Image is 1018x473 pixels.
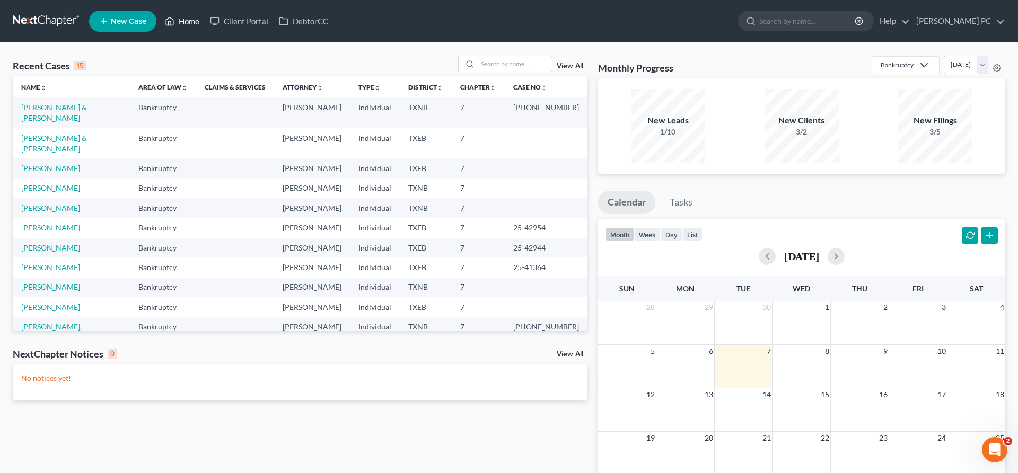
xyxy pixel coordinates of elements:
span: 13 [704,388,714,401]
td: TXEB [400,257,452,277]
td: Bankruptcy [130,218,196,237]
div: Bankruptcy [881,60,914,69]
div: 15 [74,61,86,70]
div: Recent Cases [13,59,86,72]
td: Bankruptcy [130,297,196,317]
a: Home [160,12,205,31]
td: [PERSON_NAME] [274,238,350,257]
td: [PERSON_NAME] [274,297,350,317]
a: Case Nounfold_more [513,83,547,91]
span: 2 [1004,437,1012,445]
a: [PERSON_NAME] [21,203,80,212]
a: [PERSON_NAME], [PERSON_NAME] [21,322,82,342]
span: 15 [820,388,830,401]
td: Individual [350,179,400,198]
a: [PERSON_NAME] [21,263,80,272]
td: TXEB [400,128,452,158]
td: TXEB [400,158,452,178]
div: 3/2 [765,127,839,137]
a: [PERSON_NAME] & [PERSON_NAME] [21,133,87,153]
button: list [682,227,703,242]
span: Thu [852,284,867,293]
div: New Filings [898,114,972,127]
td: [PERSON_NAME] [274,218,350,237]
a: Client Portal [205,12,274,31]
td: Bankruptcy [130,97,196,128]
span: 24 [936,432,947,444]
td: TXNB [400,278,452,297]
td: Individual [350,297,400,317]
td: 7 [452,257,505,277]
td: [PERSON_NAME] [274,158,350,178]
td: TXNB [400,179,452,198]
a: Districtunfold_more [408,83,443,91]
div: 3/5 [898,127,972,137]
td: Bankruptcy [130,158,196,178]
button: week [634,227,661,242]
span: New Case [111,17,146,25]
input: Search by name... [478,56,552,72]
td: 7 [452,297,505,317]
span: 30 [761,301,772,314]
td: Individual [350,278,400,297]
a: Nameunfold_more [21,83,47,91]
td: [PERSON_NAME] [274,97,350,128]
span: 22 [820,432,830,444]
td: [PERSON_NAME] [274,179,350,198]
td: Bankruptcy [130,257,196,277]
td: Individual [350,128,400,158]
span: 6 [708,345,714,358]
td: Bankruptcy [130,128,196,158]
span: Sun [619,284,635,293]
td: TXNB [400,97,452,128]
td: Bankruptcy [130,198,196,218]
a: Typeunfold_more [358,83,381,91]
span: 2 [882,301,889,314]
span: 11 [995,345,1005,358]
span: 19 [645,432,656,444]
div: 1/10 [631,127,705,137]
td: Bankruptcy [130,179,196,198]
span: 8 [824,345,830,358]
td: TXNB [400,198,452,218]
span: 7 [766,345,772,358]
span: Fri [912,284,924,293]
h3: Monthly Progress [598,61,673,74]
td: 7 [452,278,505,297]
th: Claims & Services [196,76,274,97]
span: 21 [761,432,772,444]
span: 29 [704,301,714,314]
td: Individual [350,97,400,128]
td: 7 [452,218,505,237]
td: 25-41364 [505,257,587,277]
i: unfold_more [437,85,443,91]
td: TXNB [400,317,452,347]
span: 12 [645,388,656,401]
a: [PERSON_NAME] [21,183,80,192]
a: [PERSON_NAME] [21,282,80,291]
a: [PERSON_NAME] [21,243,80,252]
td: Individual [350,257,400,277]
td: [PERSON_NAME] [274,198,350,218]
span: 28 [645,301,656,314]
td: 7 [452,238,505,257]
div: New Leads [631,114,705,127]
td: 7 [452,97,505,128]
span: Wed [793,284,810,293]
iframe: Intercom live chat [982,437,1007,462]
td: 7 [452,317,505,347]
td: Bankruptcy [130,317,196,347]
td: [PHONE_NUMBER] [505,97,587,128]
a: View All [557,351,583,358]
td: TXEB [400,238,452,257]
span: 18 [995,388,1005,401]
input: Search by name... [759,11,856,31]
td: Bankruptcy [130,238,196,257]
td: TXEB [400,297,452,317]
a: Attorneyunfold_more [283,83,323,91]
td: Individual [350,218,400,237]
a: Calendar [598,191,655,214]
span: 16 [878,388,889,401]
td: 25-42944 [505,238,587,257]
i: unfold_more [374,85,381,91]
